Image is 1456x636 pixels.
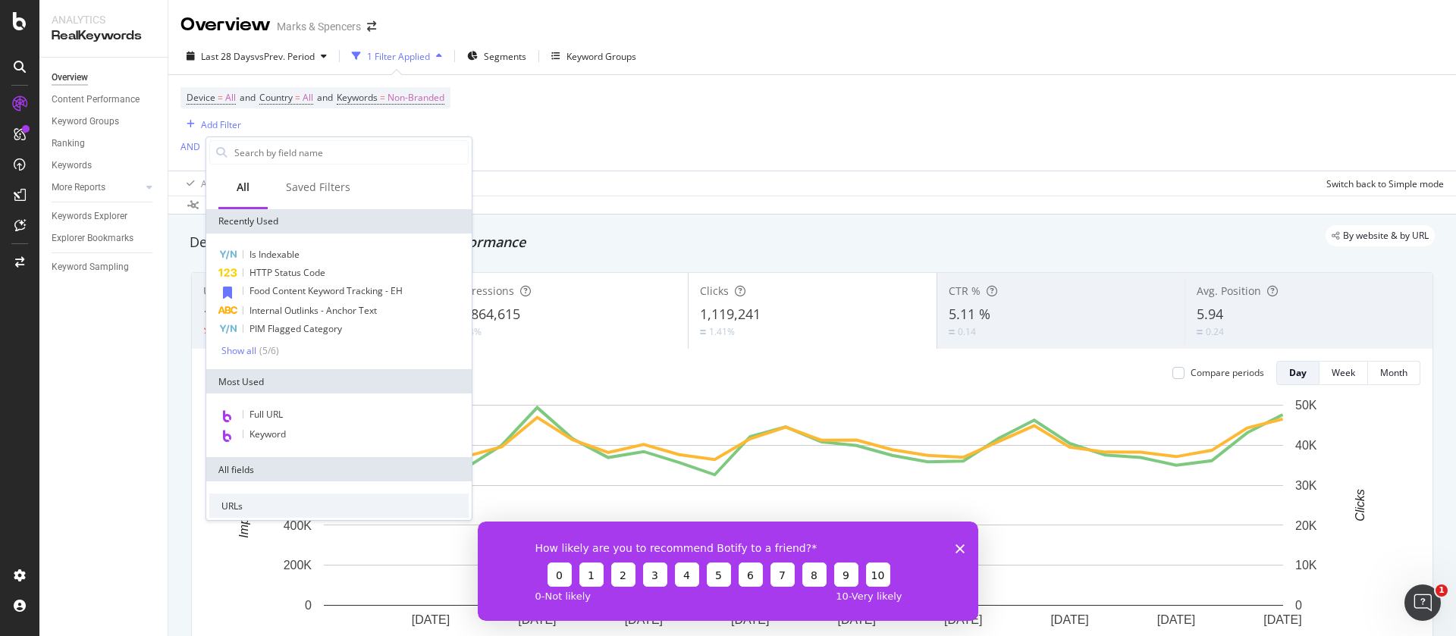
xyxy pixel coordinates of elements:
[367,50,430,63] div: 1 Filter Applied
[1319,361,1368,385] button: Week
[284,519,312,531] text: 400K
[52,259,157,275] a: Keyword Sampling
[52,208,157,224] a: Keywords Explorer
[277,19,361,34] div: Marks & Spencers
[52,92,140,108] div: Content Performance
[286,180,350,195] div: Saved Filters
[461,44,532,68] button: Segments
[206,369,472,393] div: Most Used
[52,136,85,152] div: Ranking
[52,158,92,174] div: Keywords
[201,118,241,131] div: Add Filter
[1320,171,1444,196] button: Switch back to Simple mode
[1380,366,1407,379] div: Month
[1404,584,1441,621] iframe: Intercom live chat
[52,259,129,275] div: Keyword Sampling
[52,180,105,196] div: More Reports
[249,248,300,261] span: Is Indexable
[452,284,514,298] span: Impressions
[187,91,215,104] span: Device
[958,325,976,338] div: 0.14
[1197,305,1223,323] span: 5.94
[949,284,981,298] span: CTR %
[1276,361,1319,385] button: Day
[1354,489,1367,522] text: Clicks
[52,230,133,246] div: Explorer Bookmarks
[218,91,223,104] span: =
[700,284,729,298] span: Clicks
[240,91,256,104] span: and
[256,344,279,357] div: ( 5 / 6 )
[52,180,142,196] a: More Reports
[566,50,636,63] div: Keyword Groups
[52,230,157,246] a: Explorer Bookmarks
[1343,231,1429,240] span: By website & by URL
[249,428,286,440] span: Keyword
[180,12,271,38] div: Overview
[1295,599,1302,612] text: 0
[1197,330,1203,334] img: Equal
[452,305,520,323] span: 21,864,615
[295,91,300,104] span: =
[305,599,312,612] text: 0
[249,266,325,279] span: HTTP Status Code
[1368,361,1420,385] button: Month
[237,180,249,195] div: All
[52,12,155,27] div: Analytics
[52,208,127,224] div: Keywords Explorer
[1050,613,1088,626] text: [DATE]
[180,115,241,133] button: Add Filter
[225,87,236,108] span: All
[1295,439,1317,452] text: 40K
[1295,479,1317,492] text: 30K
[545,44,642,68] button: Keyword Groups
[180,171,224,196] button: Apply
[380,91,385,104] span: =
[700,305,761,323] span: 1,119,241
[52,114,119,130] div: Keyword Groups
[52,158,157,174] a: Keywords
[1295,399,1317,412] text: 50K
[255,50,315,63] span: vs Prev. Period
[1326,225,1435,246] div: legacy label
[201,177,224,190] div: Apply
[203,284,293,298] span: Unique Keywords
[201,50,255,63] span: Last 28 Days
[52,114,157,130] a: Keyword Groups
[367,21,376,32] div: arrow-right-arrow-left
[388,87,444,108] span: Non-Branded
[180,139,200,154] button: AND
[731,613,769,626] text: [DATE]
[1295,559,1317,572] text: 10K
[1197,284,1261,298] span: Avg. Position
[249,304,377,317] span: Internal Outlinks - Anchor Text
[709,325,735,338] div: 1.41%
[518,613,556,626] text: [DATE]
[478,522,978,621] iframe: Survey from Botify
[949,330,955,334] img: Equal
[412,613,450,626] text: [DATE]
[206,209,472,233] div: Recently Used
[249,408,283,421] span: Full URL
[284,559,312,572] text: 200K
[625,613,663,626] text: [DATE]
[203,305,253,323] span: 163,928
[249,284,403,297] span: Food Content Keyword Tracking - EH
[1436,584,1448,597] span: 1
[52,27,155,45] div: RealKeywords
[944,613,982,626] text: [DATE]
[1326,177,1444,190] div: Switch back to Simple mode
